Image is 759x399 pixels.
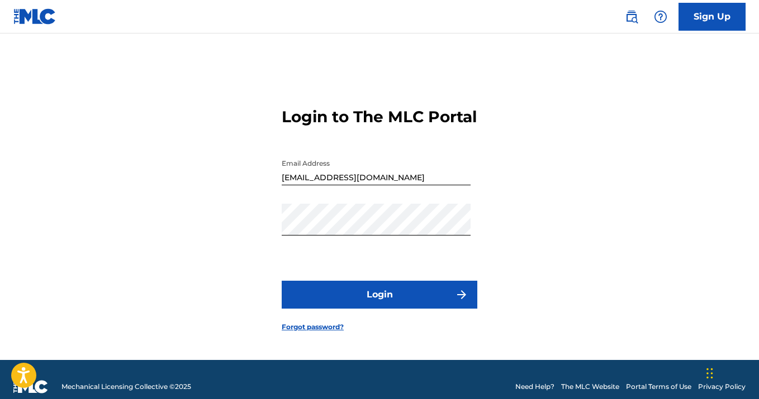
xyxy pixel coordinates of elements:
[515,382,554,392] a: Need Help?
[649,6,672,28] div: Help
[706,357,713,390] div: Drag
[698,382,746,392] a: Privacy Policy
[679,3,746,31] a: Sign Up
[282,281,477,309] button: Login
[13,8,56,25] img: MLC Logo
[620,6,643,28] a: Public Search
[625,10,638,23] img: search
[282,107,477,127] h3: Login to The MLC Portal
[455,288,468,301] img: f7272a7cc735f4ea7f67.svg
[703,345,759,399] iframe: Chat Widget
[61,382,191,392] span: Mechanical Licensing Collective © 2025
[626,382,691,392] a: Portal Terms of Use
[282,322,344,332] a: Forgot password?
[13,380,48,393] img: logo
[561,382,619,392] a: The MLC Website
[654,10,667,23] img: help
